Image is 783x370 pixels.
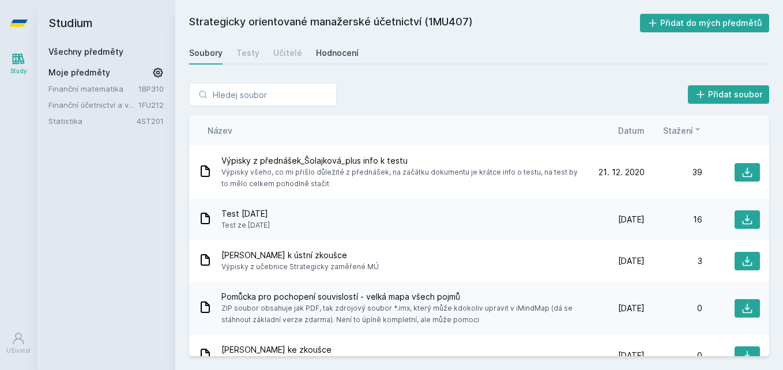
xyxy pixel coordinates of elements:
[138,100,164,110] a: 1FU212
[236,47,259,59] div: Testy
[2,326,35,361] a: Uživatel
[189,47,223,59] div: Soubory
[273,41,302,65] a: Učitelé
[618,214,645,225] span: [DATE]
[138,84,164,93] a: 1BP310
[645,350,702,361] div: 0
[48,83,138,95] a: Finanční matematika
[10,67,27,75] div: Study
[640,14,770,32] button: Přidat do mých předmětů
[221,291,582,303] span: Pomůcka pro pochopení souvislostí - velká mapa všech pojmů
[316,47,359,59] div: Hodnocení
[189,14,640,32] h2: Strategicky orientované manažerské účetnictví (1MU407)
[189,41,223,65] a: Soubory
[221,356,477,367] span: Jen seznam 21 otázek ke zkoušce, není to zpracované. Jen pro představu.
[221,261,379,273] span: Výpisky z učebnice Strategicky zaměřené MÚ
[645,255,702,267] div: 3
[645,303,702,314] div: 0
[645,214,702,225] div: 16
[221,303,582,326] span: ZIP soubor obsahuje jak PDF, tak zdrojový soubor *.imx, který může kdokoliv upravit v iMindMap (d...
[208,124,232,137] button: Název
[48,99,138,111] a: Finanční účetnictví a výkaznictví podle Mezinárodních standardů účetního výkaznictví (IFRS)
[2,46,35,81] a: Study
[598,167,645,178] span: 21. 12. 2020
[221,167,582,190] span: Výpisky všeho, co mi přišlo důležité z přednášek, na začátku dokumentu je krátce info o testu, na...
[618,350,645,361] span: [DATE]
[221,344,477,356] span: [PERSON_NAME] ke zkoušce
[236,41,259,65] a: Testy
[189,83,337,106] input: Hledej soubor
[221,250,379,261] span: [PERSON_NAME] k ústní zkoušce
[6,346,31,355] div: Uživatel
[48,67,110,78] span: Moje předměty
[221,155,582,167] span: Výpisky z přednášek_Šolajková_plus info k testu
[316,41,359,65] a: Hodnocení
[48,47,123,56] a: Všechny předměty
[663,124,702,137] button: Stažení
[645,167,702,178] div: 39
[221,208,270,220] span: Test [DATE]
[618,124,645,137] button: Datum
[221,220,270,231] span: Test ze [DATE]
[137,116,164,126] a: 4ST201
[48,115,137,127] a: Statistika
[618,255,645,267] span: [DATE]
[663,124,693,137] span: Stažení
[688,85,770,104] button: Přidat soubor
[273,47,302,59] div: Učitelé
[618,303,645,314] span: [DATE]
